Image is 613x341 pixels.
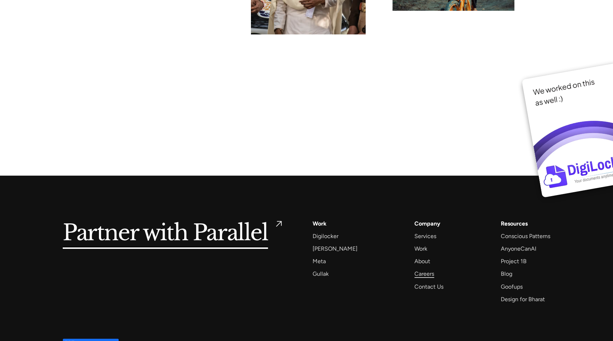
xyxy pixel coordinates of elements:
[501,294,545,304] a: Design for Bharat
[414,231,436,241] a: Services
[414,219,440,228] a: Company
[313,244,357,254] a: [PERSON_NAME]
[414,244,427,254] a: Work
[414,282,443,292] a: Contact Us
[501,282,523,292] a: Goofups
[501,256,527,266] a: Project 1B
[414,256,430,266] a: About
[501,219,528,228] div: Resources
[313,231,338,241] a: Digilocker
[501,231,550,241] a: Conscious Patterns
[501,244,536,254] a: AnyoneCanAI
[414,269,434,279] a: Careers
[63,219,284,248] a: Partner with Parallel
[313,219,327,228] a: Work
[63,219,268,248] h5: Partner with Parallel
[313,256,326,266] a: Meta
[501,269,512,279] a: Blog
[313,269,329,279] a: Gullak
